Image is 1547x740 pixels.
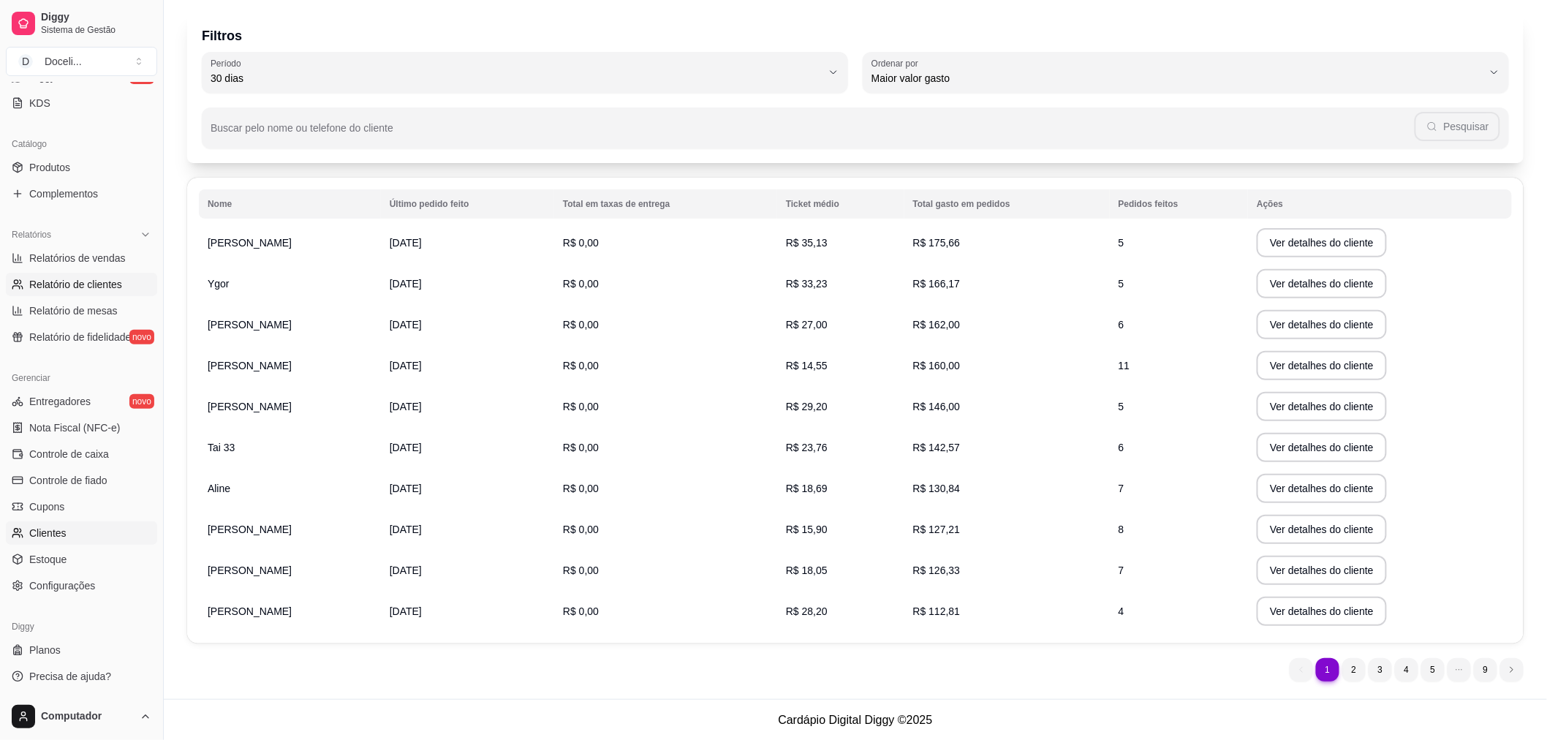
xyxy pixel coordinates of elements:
th: Total gasto em pedidos [904,189,1110,219]
span: Relatórios [12,229,51,241]
button: Ver detalhes do cliente [1257,474,1387,503]
button: Ver detalhes do cliente [1257,310,1387,339]
span: R$ 112,81 [913,605,961,617]
li: pagination item 1 active [1316,658,1339,682]
button: Ver detalhes do cliente [1257,433,1387,462]
li: pagination item 5 [1421,658,1445,682]
a: Planos [6,638,157,662]
th: Total em taxas de entrega [554,189,777,219]
span: Aline [208,483,230,494]
span: Produtos [29,160,70,175]
span: [DATE] [390,237,422,249]
span: R$ 23,76 [786,442,828,453]
span: R$ 29,20 [786,401,828,412]
div: Diggy [6,615,157,638]
button: Ver detalhes do cliente [1257,351,1387,380]
span: [DATE] [390,483,422,494]
a: Produtos [6,156,157,179]
span: Relatório de mesas [29,303,118,318]
span: Ygor [208,278,230,290]
span: [DATE] [390,605,422,617]
a: Precisa de ajuda? [6,665,157,688]
span: Precisa de ajuda? [29,669,111,684]
span: [PERSON_NAME] [208,401,292,412]
span: [DATE] [390,319,422,331]
button: Computador [6,699,157,734]
span: Controle de caixa [29,447,109,461]
span: Relatório de clientes [29,277,122,292]
span: [DATE] [390,565,422,576]
span: Diggy [41,11,151,24]
span: R$ 0,00 [563,401,599,412]
label: Ordenar por [871,57,923,69]
span: 7 [1119,483,1124,494]
th: Ticket médio [777,189,904,219]
span: Tai 33 [208,442,235,453]
span: 6 [1119,319,1124,331]
a: Estoque [6,548,157,571]
button: Ver detalhes do cliente [1257,597,1387,626]
a: Complementos [6,182,157,205]
div: Catálogo [6,132,157,156]
li: pagination item 4 [1395,658,1418,682]
span: D [18,54,33,69]
span: Cupons [29,499,64,514]
span: R$ 142,57 [913,442,961,453]
span: R$ 126,33 [913,565,961,576]
span: [DATE] [390,360,422,371]
span: Clientes [29,526,67,540]
a: Relatório de mesas [6,299,157,322]
span: R$ 33,23 [786,278,828,290]
span: [PERSON_NAME] [208,237,292,249]
a: Configurações [6,574,157,597]
th: Pedidos feitos [1110,189,1249,219]
span: 5 [1119,278,1124,290]
span: Configurações [29,578,95,593]
span: R$ 127,21 [913,524,961,535]
span: Nota Fiscal (NFC-e) [29,420,120,435]
span: Complementos [29,186,98,201]
span: R$ 15,90 [786,524,828,535]
button: Ver detalhes do cliente [1257,228,1387,257]
span: R$ 0,00 [563,360,599,371]
a: Clientes [6,521,157,545]
span: R$ 160,00 [913,360,961,371]
span: R$ 166,17 [913,278,961,290]
span: [DATE] [390,442,422,453]
span: 8 [1119,524,1124,535]
label: Período [211,57,246,69]
a: Nota Fiscal (NFC-e) [6,416,157,439]
p: Filtros [202,26,1509,46]
span: R$ 0,00 [563,565,599,576]
button: Período30 dias [202,52,848,93]
span: R$ 27,00 [786,319,828,331]
span: R$ 0,00 [563,605,599,617]
span: 11 [1119,360,1130,371]
span: Entregadores [29,394,91,409]
span: KDS [29,96,50,110]
li: next page button [1500,658,1524,682]
span: [PERSON_NAME] [208,565,292,576]
li: pagination item 3 [1369,658,1392,682]
span: [PERSON_NAME] [208,524,292,535]
a: Cupons [6,495,157,518]
span: R$ 28,20 [786,605,828,617]
th: Ações [1248,189,1512,219]
div: Gerenciar [6,366,157,390]
span: [DATE] [390,278,422,290]
span: Relatórios de vendas [29,251,126,265]
span: R$ 175,66 [913,237,961,249]
span: R$ 130,84 [913,483,961,494]
a: Relatório de clientes [6,273,157,296]
span: Maior valor gasto [871,71,1483,86]
div: Doceli ... [45,54,82,69]
a: Controle de fiado [6,469,157,492]
span: Estoque [29,552,67,567]
span: 5 [1119,401,1124,412]
th: Último pedido feito [381,189,554,219]
span: 6 [1119,442,1124,453]
span: R$ 35,13 [786,237,828,249]
span: [DATE] [390,401,422,412]
span: R$ 0,00 [563,278,599,290]
li: dots element [1448,658,1471,682]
